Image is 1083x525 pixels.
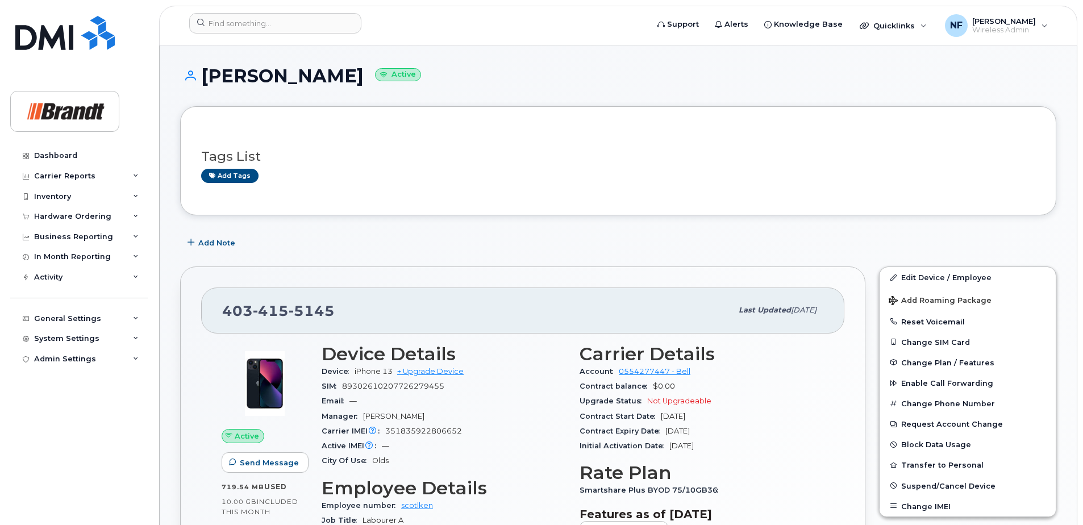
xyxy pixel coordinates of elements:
[322,501,401,510] span: Employee number
[880,455,1056,475] button: Transfer to Personal
[901,379,993,388] span: Enable Call Forwarding
[580,486,724,494] span: Smartshare Plus BYOD 75/10GB36
[880,393,1056,414] button: Change Phone Number
[322,478,566,498] h3: Employee Details
[363,412,424,420] span: [PERSON_NAME]
[322,456,372,465] span: City Of Use
[222,452,309,473] button: Send Message
[580,397,647,405] span: Upgrade Status
[235,431,259,441] span: Active
[222,497,298,516] span: included this month
[322,367,355,376] span: Device
[180,232,245,253] button: Add Note
[580,412,661,420] span: Contract Start Date
[198,238,235,248] span: Add Note
[222,483,264,491] span: 719.54 MB
[375,68,421,81] small: Active
[342,382,444,390] span: 89302610207726279455
[901,481,995,490] span: Suspend/Cancel Device
[322,516,363,524] span: Job Title
[322,397,349,405] span: Email
[264,482,287,491] span: used
[880,434,1056,455] button: Block Data Usage
[322,382,342,390] span: SIM
[580,507,824,521] h3: Features as of [DATE]
[397,367,464,376] a: + Upgrade Device
[880,332,1056,352] button: Change SIM Card
[580,367,619,376] span: Account
[739,306,791,314] span: Last updated
[880,476,1056,496] button: Suspend/Cancel Device
[363,516,403,524] span: Labourer A
[180,66,1056,86] h1: [PERSON_NAME]
[880,288,1056,311] button: Add Roaming Package
[253,302,289,319] span: 415
[240,457,299,468] span: Send Message
[580,382,653,390] span: Contract balance
[880,267,1056,287] a: Edit Device / Employee
[880,373,1056,393] button: Enable Call Forwarding
[880,311,1056,332] button: Reset Voicemail
[222,498,257,506] span: 10.00 GB
[289,302,335,319] span: 5145
[201,149,1035,164] h3: Tags List
[880,414,1056,434] button: Request Account Change
[349,397,357,405] span: —
[355,367,393,376] span: iPhone 13
[647,397,711,405] span: Not Upgradeable
[669,441,694,450] span: [DATE]
[661,412,685,420] span: [DATE]
[619,367,690,376] a: 0554277447 - Bell
[901,358,994,366] span: Change Plan / Features
[222,302,335,319] span: 403
[322,441,382,450] span: Active IMEI
[322,427,385,435] span: Carrier IMEI
[580,463,824,483] h3: Rate Plan
[201,169,259,183] a: Add tags
[372,456,389,465] span: Olds
[880,496,1056,516] button: Change IMEI
[791,306,817,314] span: [DATE]
[382,441,389,450] span: —
[385,427,462,435] span: 351835922806652
[322,412,363,420] span: Manager
[580,344,824,364] h3: Carrier Details
[580,441,669,450] span: Initial Activation Date
[889,296,992,307] span: Add Roaming Package
[653,382,675,390] span: $0.00
[880,352,1056,373] button: Change Plan / Features
[401,501,433,510] a: scotlken
[322,344,566,364] h3: Device Details
[580,427,665,435] span: Contract Expiry Date
[665,427,690,435] span: [DATE]
[231,349,299,418] img: image20231002-3703462-1ig824h.jpeg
